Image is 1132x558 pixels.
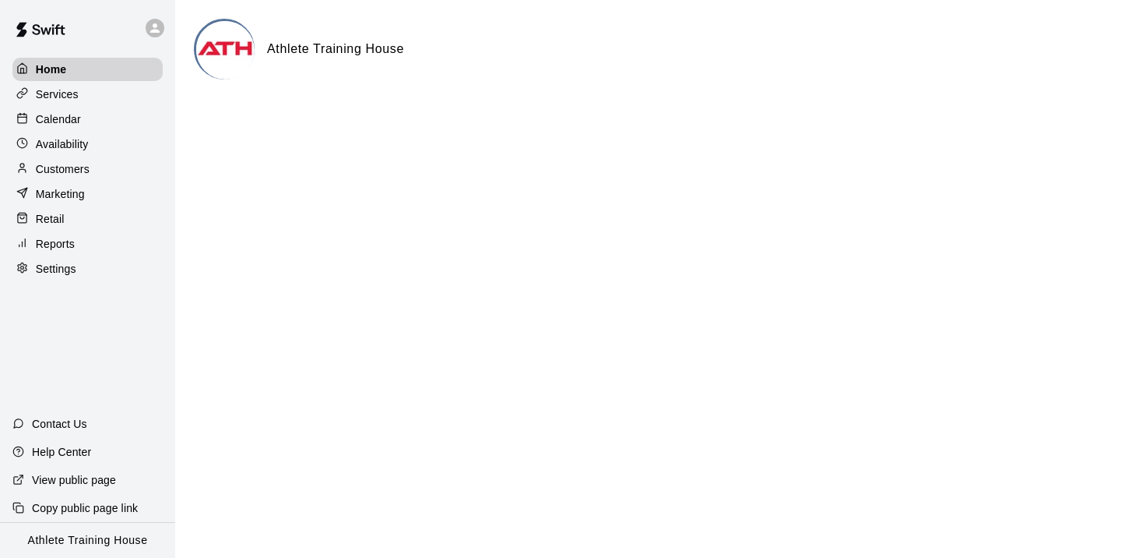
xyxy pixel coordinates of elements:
[12,257,163,281] a: Settings
[32,444,91,460] p: Help Center
[36,236,75,252] p: Reports
[12,132,163,156] a: Availability
[36,87,79,102] p: Services
[36,161,90,177] p: Customers
[32,472,116,488] p: View public page
[36,261,76,277] p: Settings
[36,111,81,127] p: Calendar
[12,182,163,206] a: Marketing
[36,136,89,152] p: Availability
[32,500,138,516] p: Copy public page link
[196,21,255,79] img: Athlete Training House logo
[36,186,85,202] p: Marketing
[12,207,163,231] a: Retail
[36,211,65,227] p: Retail
[267,39,404,59] h6: Athlete Training House
[28,532,148,549] p: Athlete Training House
[12,157,163,181] a: Customers
[12,58,163,81] a: Home
[12,83,163,106] a: Services
[36,62,67,77] p: Home
[12,108,163,131] a: Calendar
[12,232,163,256] a: Reports
[32,416,87,432] p: Contact Us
